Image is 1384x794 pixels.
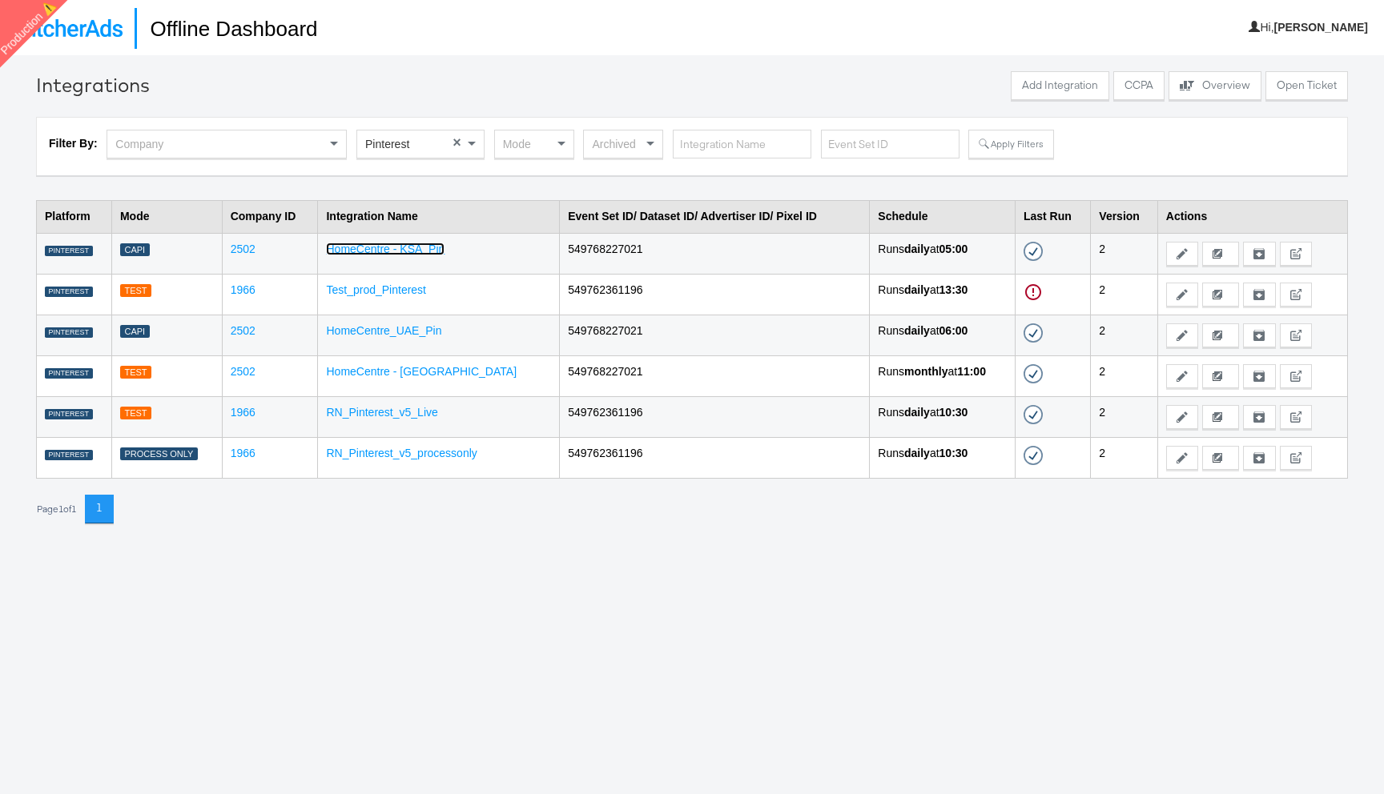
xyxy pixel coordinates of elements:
[1011,71,1109,104] a: Add Integration
[560,396,870,437] td: 549762361196
[1265,71,1348,100] button: Open Ticket
[1091,437,1158,478] td: 2
[326,324,441,337] a: HomeCentre_UAE_Pin
[904,283,930,296] strong: daily
[939,243,968,255] strong: 05:00
[45,246,93,257] div: PINTEREST
[870,274,1016,315] td: Runs at
[231,324,255,337] a: 2502
[1091,396,1158,437] td: 2
[326,283,426,296] a: Test_prod_Pinterest
[495,130,573,158] div: Mode
[821,130,960,159] input: Event Set ID
[111,200,222,233] th: Mode
[120,325,150,339] div: Capi
[968,130,1053,158] button: Apply Filters
[85,495,114,523] button: 1
[37,200,112,233] th: Platform
[1011,71,1109,100] button: Add Integration
[904,324,930,337] strong: daily
[231,283,255,296] a: 1966
[222,200,318,233] th: Company ID
[870,437,1016,478] td: Runs at
[1265,71,1348,104] a: Open Ticket
[870,396,1016,437] td: Runs at
[1157,200,1347,233] th: Actions
[1091,274,1158,315] td: 2
[1091,233,1158,274] td: 2
[36,71,150,98] div: Integrations
[870,200,1016,233] th: Schedule
[673,130,811,159] input: Integration Name
[107,130,346,158] div: Company
[450,130,464,158] span: Clear value
[326,447,477,459] a: RN_Pinterest_v5_processonly
[870,315,1016,355] td: Runs at
[939,406,968,419] strong: 10:30
[453,135,461,150] span: ×
[870,233,1016,274] td: Runs at
[560,233,870,274] td: 549768227021
[560,200,870,233] th: Event Set ID/ Dataset ID/ Advertiser ID/ Pixel ID
[939,324,968,337] strong: 06:00
[1113,71,1165,104] a: CCPA
[120,284,151,298] div: Test
[45,287,93,298] div: PINTEREST
[1091,315,1158,355] td: 2
[135,8,317,49] h1: Offline Dashboard
[326,243,445,255] a: HomeCentre - KSA_Pin
[45,409,93,420] div: PINTEREST
[1015,200,1090,233] th: Last Run
[326,365,517,378] a: HomeCentre - [GEOGRAPHIC_DATA]
[45,450,93,461] div: PINTEREST
[231,365,255,378] a: 2502
[36,503,77,515] div: Page 1 of 1
[120,243,150,257] div: Capi
[939,447,968,459] strong: 10:30
[120,366,151,379] div: Test
[904,243,930,255] strong: daily
[560,274,870,315] td: 549762361196
[120,447,198,461] div: Process Only
[939,283,968,296] strong: 13:30
[560,437,870,478] td: 549762361196
[326,406,437,419] a: RN_Pinterest_v5_Live
[231,243,255,255] a: 2502
[231,406,255,419] a: 1966
[12,19,123,37] img: StitcherAds
[45,327,93,339] div: PINTEREST
[318,200,560,233] th: Integration Name
[957,365,986,378] strong: 11:00
[1169,71,1261,100] button: Overview
[120,407,151,420] div: Test
[1274,21,1368,34] b: [PERSON_NAME]
[45,368,93,379] div: PINTEREST
[365,138,409,150] span: Pinterest
[231,447,255,459] a: 1966
[584,130,662,158] div: Archived
[1091,200,1158,233] th: Version
[560,355,870,396] td: 549768227021
[1113,71,1165,100] button: CCPA
[904,406,930,419] strong: daily
[49,137,98,150] strong: Filter By:
[904,365,947,378] strong: monthly
[870,355,1016,396] td: Runs at
[1091,355,1158,396] td: 2
[904,447,930,459] strong: daily
[1169,71,1261,104] a: Overview
[560,315,870,355] td: 549768227021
